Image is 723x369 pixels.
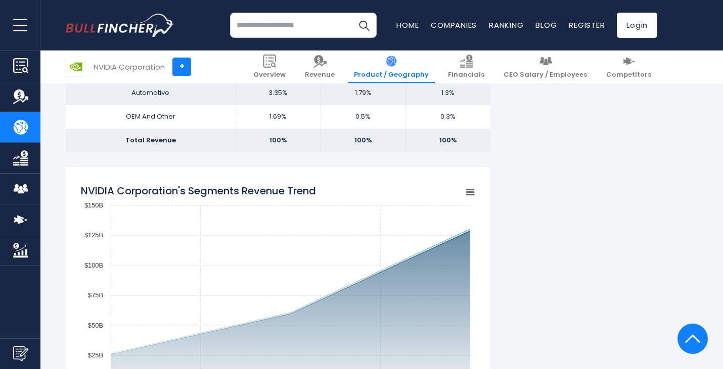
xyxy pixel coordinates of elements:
[321,105,405,129] td: 0.5%
[321,81,405,105] td: 1.79%
[354,71,429,79] span: Product / Geography
[66,129,236,152] td: Total Revenue
[81,184,316,198] tspan: NVIDIA Corporation's Segments Revenue Trend
[305,71,335,79] span: Revenue
[66,105,236,129] td: OEM And Other
[172,58,191,76] a: +
[299,50,341,83] a: Revenue
[84,231,103,239] text: $125B
[606,71,651,79] span: Competitors
[236,129,321,152] td: 100%
[84,261,103,269] text: $100B
[504,71,587,79] span: CEO Salary / Employees
[351,13,377,38] button: Search
[396,20,419,30] a: Home
[66,14,174,37] img: bullfincher logo
[88,291,103,299] text: $75B
[431,20,477,30] a: Companies
[236,105,321,129] td: 1.69%
[405,105,490,129] td: 0.3%
[442,50,490,83] a: Financials
[321,129,405,152] td: 100%
[88,351,103,359] text: $25B
[88,322,103,329] text: $50B
[535,20,557,30] a: Blog
[66,81,236,105] td: Automotive
[84,201,103,209] text: $150B
[498,50,593,83] a: CEO Salary / Employees
[66,57,85,76] img: NVDA logo
[569,20,605,30] a: Register
[253,71,286,79] span: Overview
[489,20,523,30] a: Ranking
[405,81,490,105] td: 1.3%
[66,14,174,37] a: Go to homepage
[247,50,292,83] a: Overview
[348,50,435,83] a: Product / Geography
[617,13,657,38] a: Login
[236,81,321,105] td: 3.35%
[405,129,490,152] td: 100%
[448,71,484,79] span: Financials
[94,61,165,73] div: NVIDIA Corporation
[600,50,657,83] a: Competitors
